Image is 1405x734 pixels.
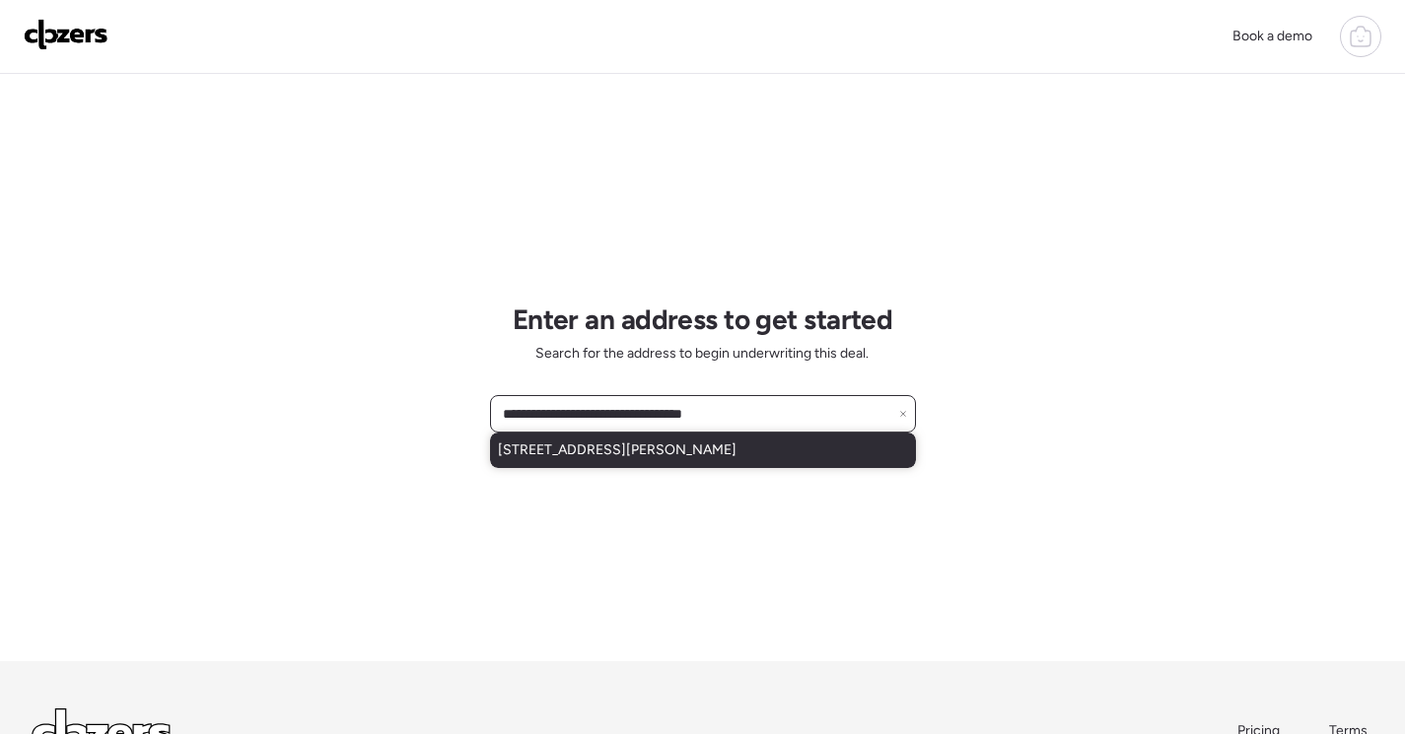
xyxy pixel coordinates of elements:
[535,344,869,364] span: Search for the address to begin underwriting this deal.
[498,440,737,460] span: [STREET_ADDRESS][PERSON_NAME]
[24,19,108,50] img: Logo
[1232,28,1312,44] span: Book a demo
[513,302,893,336] h1: Enter an address to get started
